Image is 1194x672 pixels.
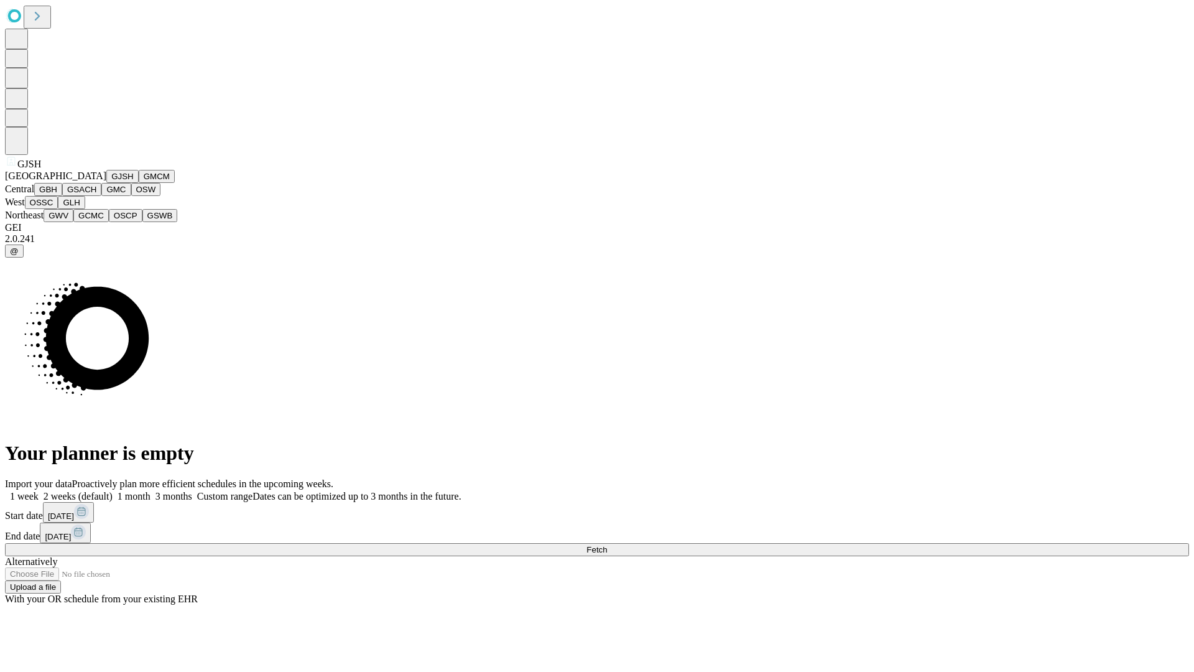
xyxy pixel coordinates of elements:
[5,543,1189,556] button: Fetch
[5,594,198,604] span: With your OR schedule from your existing EHR
[5,210,44,220] span: Northeast
[252,491,461,502] span: Dates can be optimized up to 3 months in the future.
[17,159,41,169] span: GJSH
[40,523,91,543] button: [DATE]
[586,545,607,554] span: Fetch
[58,196,85,209] button: GLH
[5,442,1189,465] h1: Your planner is empty
[5,245,24,258] button: @
[45,532,71,541] span: [DATE]
[44,209,73,222] button: GWV
[44,491,113,502] span: 2 weeks (default)
[5,581,61,594] button: Upload a file
[5,222,1189,233] div: GEI
[10,246,19,256] span: @
[34,183,62,196] button: GBH
[106,170,139,183] button: GJSH
[5,170,106,181] span: [GEOGRAPHIC_DATA]
[139,170,175,183] button: GMCM
[155,491,192,502] span: 3 months
[43,502,94,523] button: [DATE]
[5,233,1189,245] div: 2.0.241
[62,183,101,196] button: GSACH
[5,523,1189,543] div: End date
[72,478,333,489] span: Proactively plan more efficient schedules in the upcoming weeks.
[142,209,178,222] button: GSWB
[5,502,1189,523] div: Start date
[5,478,72,489] span: Import your data
[197,491,252,502] span: Custom range
[5,184,34,194] span: Central
[109,209,142,222] button: OSCP
[118,491,150,502] span: 1 month
[101,183,131,196] button: GMC
[48,511,74,521] span: [DATE]
[25,196,58,209] button: OSSC
[131,183,161,196] button: OSW
[73,209,109,222] button: GCMC
[5,556,57,567] span: Alternatively
[10,491,39,502] span: 1 week
[5,197,25,207] span: West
